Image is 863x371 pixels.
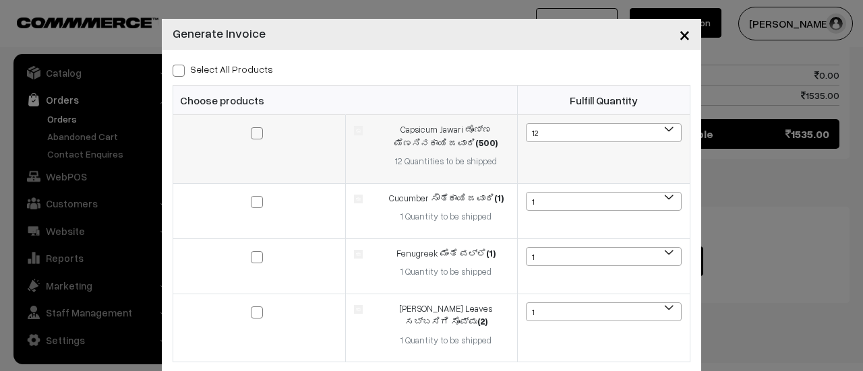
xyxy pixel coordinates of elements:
[477,316,487,327] strong: (2)
[494,193,504,203] strong: (1)
[518,86,690,115] th: Fulfill Quantity
[173,86,518,115] th: Choose products
[383,247,509,261] div: Fenugreek ಮೆಂತೆ ಪಲ್ಲೆ
[354,305,363,314] img: product.jpg
[486,248,496,259] strong: (1)
[383,265,509,279] div: 1 Quantity to be shipped
[526,123,682,142] span: 12
[526,192,682,211] span: 1
[383,302,509,329] div: [PERSON_NAME] Leaves ಸಬ್ಬಸಿಗಿ ಸೊಪ್ಪು
[679,22,690,46] span: ×
[173,24,266,42] h4: Generate Invoice
[354,195,363,203] img: product.jpg
[383,192,509,205] div: Cucumber ಸೌತೆಕಾಯಿ ಜವಾರಿ
[475,137,498,148] strong: (500)
[383,123,509,149] div: Capsicum Jawari ಡೊಣ್ಣ ಮೆಣಸಿನಕಾಯಿ ಜವಾರಿ
[668,13,701,55] button: Close
[383,334,509,347] div: 1 Quantity to be shipped
[383,155,509,168] div: 12 Quantities to be shipped
[354,250,363,259] img: product.jpg
[526,247,682,266] span: 1
[527,193,681,211] span: 1
[173,62,273,76] label: Select all Products
[527,303,681,322] span: 1
[354,126,363,135] img: product.jpg
[526,302,682,321] span: 1
[527,248,681,267] span: 1
[383,210,509,224] div: 1 Quantity to be shipped
[527,124,681,143] span: 12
